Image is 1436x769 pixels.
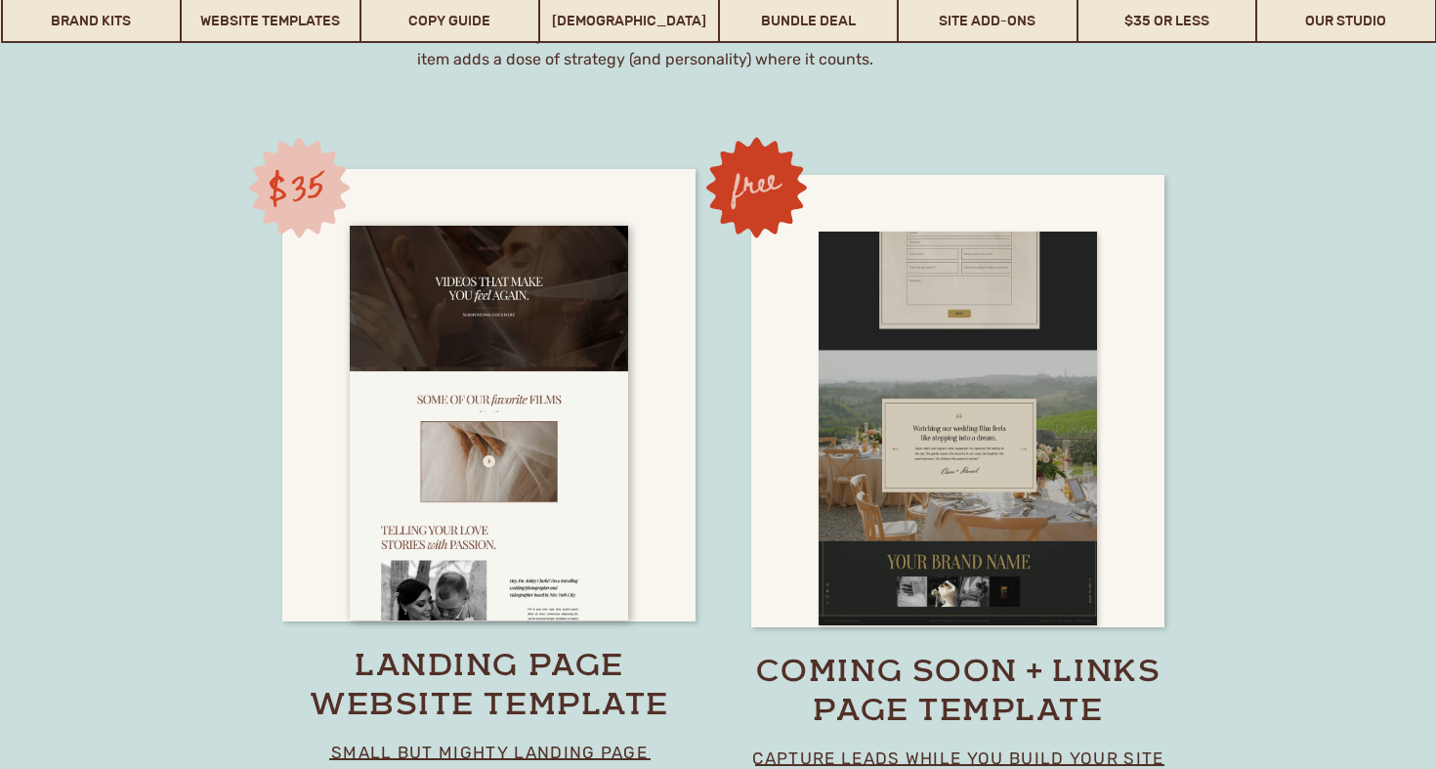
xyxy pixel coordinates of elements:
h2: stand out [235,239,754,334]
h2: Built to perform [252,136,738,178]
h3: $35 [252,162,338,214]
h3: free [712,155,798,207]
a: landing page website template [284,649,695,727]
p: small but mighty landing page [289,738,690,766]
a: coming soon + links page template [753,655,1163,733]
